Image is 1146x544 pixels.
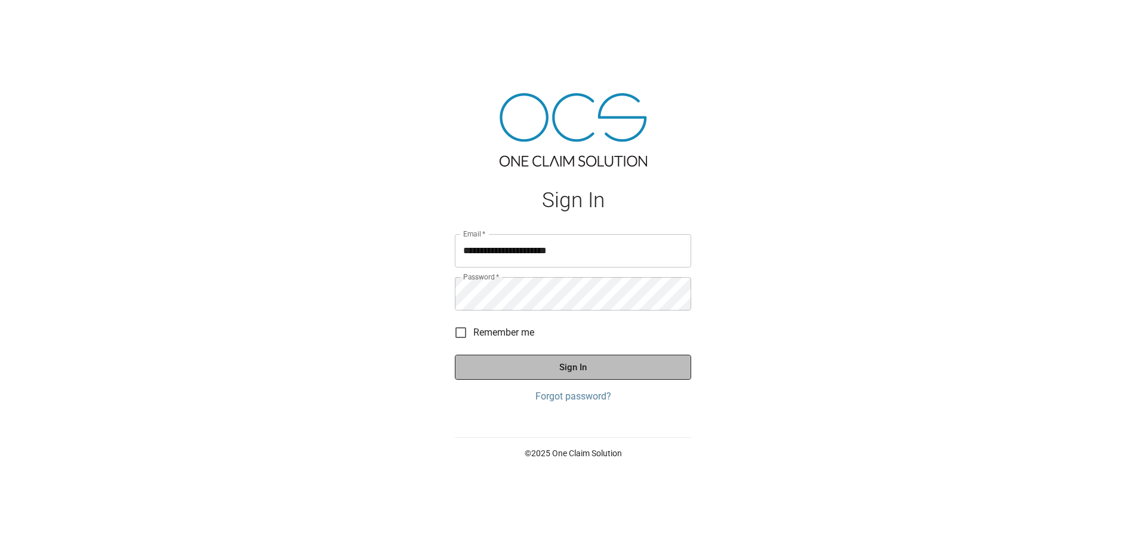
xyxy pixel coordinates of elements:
[500,93,647,167] img: ocs-logo-tra.png
[463,272,499,282] label: Password
[463,229,486,239] label: Email
[455,355,691,380] button: Sign In
[455,389,691,404] a: Forgot password?
[473,325,534,340] span: Remember me
[455,188,691,213] h1: Sign In
[14,7,62,31] img: ocs-logo-white-transparent.png
[455,447,691,459] p: © 2025 One Claim Solution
